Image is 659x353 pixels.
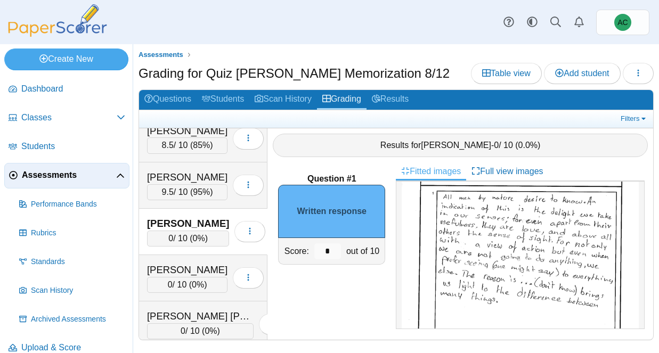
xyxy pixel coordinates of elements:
[168,234,173,243] span: 0
[21,112,117,124] span: Classes
[147,309,254,323] div: [PERSON_NAME] [PERSON_NAME]
[307,173,356,185] b: Question #1
[4,105,129,131] a: Classes
[147,137,227,153] div: / 10 ( )
[4,134,129,160] a: Students
[544,63,620,84] a: Add student
[181,326,185,335] span: 0
[31,257,125,267] span: Standards
[344,238,385,264] div: out of 10
[518,141,538,150] span: 0.0%
[15,192,129,217] a: Performance Bands
[21,83,125,95] span: Dashboard
[396,162,466,180] a: Fitted images
[147,263,227,277] div: [PERSON_NAME]
[279,238,312,264] div: Score:
[466,162,548,180] a: Full view images
[567,11,591,34] a: Alerts
[617,19,628,26] span: Andrew Christman
[21,141,125,152] span: Students
[205,326,217,335] span: 0%
[136,48,186,62] a: Assessments
[4,29,111,38] a: PaperScorer
[147,277,227,293] div: / 10 ( )
[162,141,174,150] span: 8.5
[147,184,227,200] div: / 10 ( )
[147,217,229,231] div: [PERSON_NAME]
[31,314,125,325] span: Archived Assessments
[482,69,531,78] span: Table view
[147,323,254,339] div: / 10 ( )
[15,249,129,275] a: Standards
[31,228,125,239] span: Rubrics
[147,231,229,247] div: / 10 ( )
[162,187,174,196] span: 9.5
[147,170,227,184] div: [PERSON_NAME]
[614,14,631,31] span: Andrew Christman
[15,220,129,246] a: Rubrics
[273,134,648,157] div: Results for - / 10 ( )
[193,141,210,150] span: 85%
[596,10,649,35] a: Andrew Christman
[193,234,205,243] span: 0%
[278,185,385,238] div: Written response
[139,51,183,59] span: Assessments
[22,169,116,181] span: Assessments
[139,64,450,83] h1: Grading for Quiz [PERSON_NAME] Memorization 8/12
[367,90,414,110] a: Results
[249,90,317,110] a: Scan History
[193,187,210,196] span: 95%
[15,307,129,332] a: Archived Assessments
[618,113,650,124] a: Filters
[494,141,499,150] span: 0
[31,285,125,296] span: Scan History
[15,278,129,303] a: Scan History
[168,280,173,289] span: 0
[4,163,129,188] a: Assessments
[317,90,367,110] a: Grading
[4,4,111,37] img: PaperScorer
[147,124,227,138] div: [PERSON_NAME]
[4,77,129,102] a: Dashboard
[139,90,197,110] a: Questions
[555,69,609,78] span: Add student
[31,199,125,210] span: Performance Bands
[421,141,491,150] span: [PERSON_NAME]
[197,90,249,110] a: Students
[4,48,128,70] a: Create New
[471,63,542,84] a: Table view
[192,280,204,289] span: 0%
